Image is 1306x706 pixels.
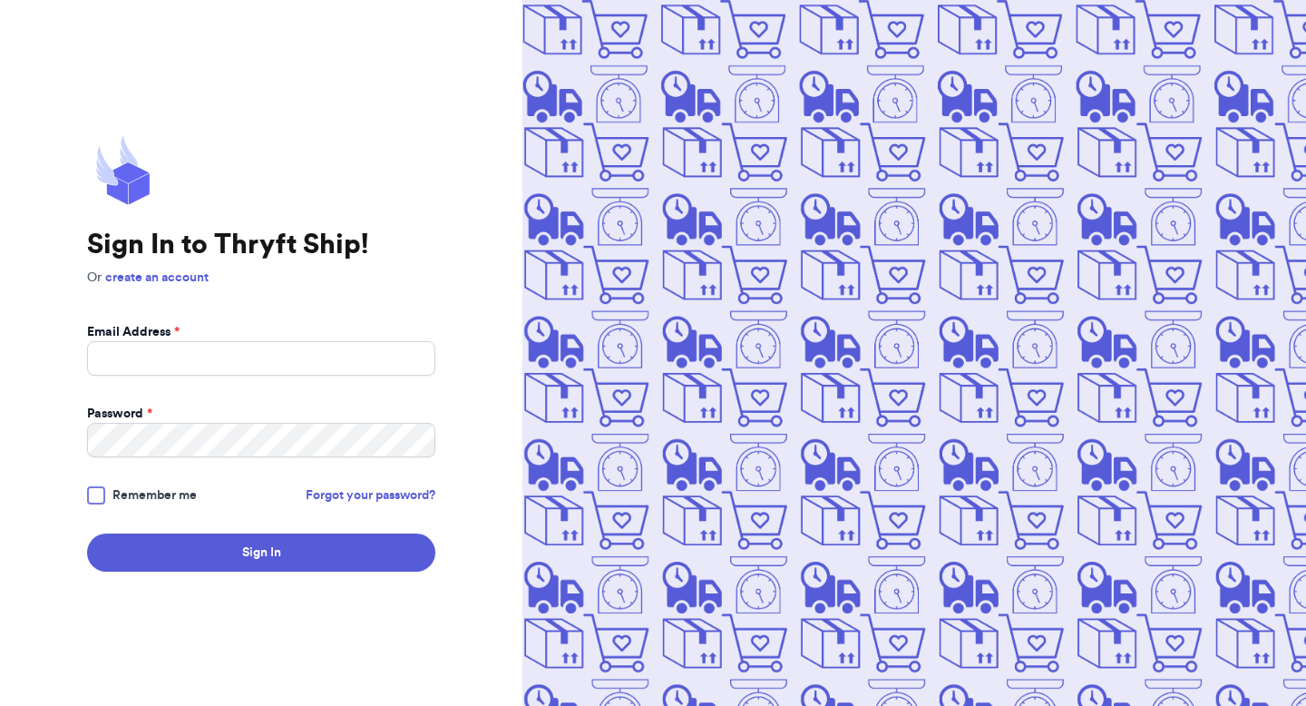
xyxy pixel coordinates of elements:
p: Or [87,269,435,287]
label: Password [87,405,152,423]
h1: Sign In to Thryft Ship! [87,229,435,261]
label: Email Address [87,323,180,341]
a: create an account [105,271,209,284]
span: Remember me [112,486,197,505]
a: Forgot your password? [306,486,435,505]
button: Sign In [87,534,435,572]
